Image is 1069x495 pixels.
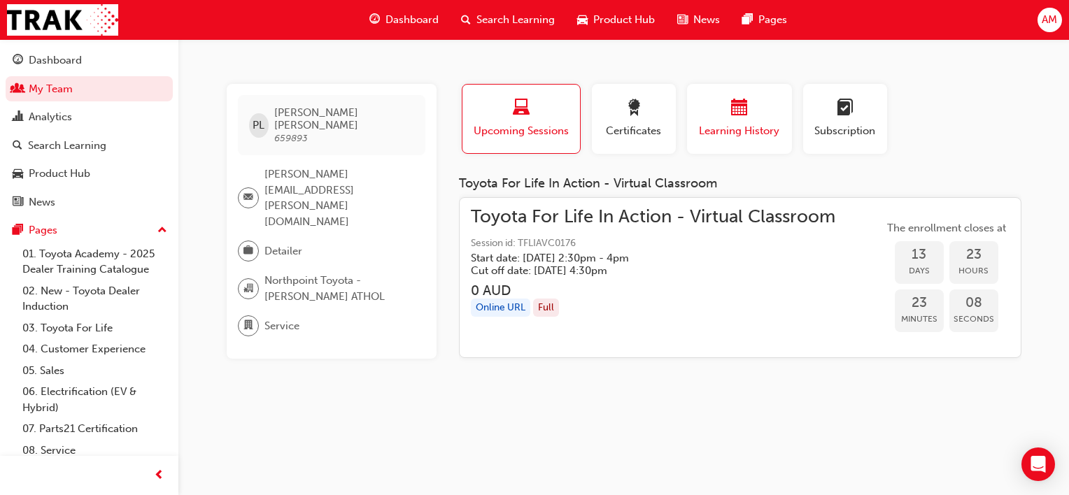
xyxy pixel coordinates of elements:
span: department-icon [243,317,253,335]
span: prev-icon [154,467,164,485]
span: Subscription [814,123,877,139]
a: 04. Customer Experience [17,338,173,360]
span: 13 [895,247,944,263]
span: organisation-icon [243,280,253,298]
button: Certificates [592,84,676,154]
span: car-icon [577,11,588,29]
a: Dashboard [6,48,173,73]
span: up-icon [157,222,167,240]
span: search-icon [13,140,22,152]
span: Hours [949,263,998,279]
button: Upcoming Sessions [462,84,581,154]
a: 02. New - Toyota Dealer Induction [17,280,173,317]
div: Pages [29,222,57,238]
span: 659893 [274,132,308,144]
a: guage-iconDashboard [358,6,450,34]
a: 08. Service [17,440,173,461]
span: news-icon [677,11,688,29]
span: [PERSON_NAME] [PERSON_NAME] [274,106,413,131]
a: Analytics [6,104,173,130]
h3: 0 AUD [471,282,835,299]
div: News [29,194,55,210]
button: AM [1038,8,1062,32]
span: Days [895,263,944,279]
span: 08 [949,295,998,311]
span: Minutes [895,311,944,327]
div: Product Hub [29,166,90,182]
span: Search Learning [476,12,555,28]
span: Pages [758,12,787,28]
span: Service [264,318,299,334]
div: Dashboard [29,52,82,69]
a: Product Hub [6,161,173,187]
a: News [6,189,173,215]
span: PL [253,117,264,134]
button: Pages [6,217,173,243]
div: Full [533,299,559,317]
a: Toyota For Life In Action - Virtual ClassroomSession id: TFLIAVC0176Start date: [DATE] 2:30pm - 4... [471,209,1010,347]
span: Toyota For Life In Action - Virtual Classroom [471,209,835,225]
h5: Start date: [DATE] 2:30pm - 4pm [471,252,813,264]
span: chart-icon [13,111,23,124]
a: 03. Toyota For Life [17,317,173,339]
span: Detailer [264,243,302,259]
div: Toyota For Life In Action - Virtual Classroom [459,176,1021,192]
a: 06. Electrification (EV & Hybrid) [17,381,173,418]
span: News [693,12,720,28]
span: pages-icon [742,11,753,29]
span: 23 [949,247,998,263]
span: people-icon [13,83,23,96]
a: pages-iconPages [731,6,798,34]
div: Analytics [29,109,72,125]
a: 05. Sales [17,360,173,382]
span: 23 [895,295,944,311]
div: Search Learning [28,138,106,154]
span: AM [1042,12,1057,28]
span: Seconds [949,311,998,327]
a: My Team [6,76,173,102]
span: The enrollment closes at [884,220,1010,236]
span: Learning History [698,123,781,139]
span: Session id: TFLIAVC0176 [471,236,835,252]
span: guage-icon [13,55,23,67]
span: laptop-icon [513,99,530,118]
span: Dashboard [385,12,439,28]
span: award-icon [625,99,642,118]
button: DashboardMy TeamAnalyticsSearch LearningProduct HubNews [6,45,173,217]
span: Product Hub [593,12,655,28]
span: search-icon [461,11,471,29]
span: [PERSON_NAME][EMAIL_ADDRESS][PERSON_NAME][DOMAIN_NAME] [264,166,414,229]
a: Search Learning [6,133,173,159]
img: Trak [7,4,118,36]
a: news-iconNews [666,6,731,34]
h5: Cut off date: [DATE] 4:30pm [471,264,813,277]
button: Subscription [803,84,887,154]
div: Online URL [471,299,530,317]
span: car-icon [13,168,23,180]
span: Upcoming Sessions [473,123,569,139]
span: email-icon [243,189,253,207]
a: 01. Toyota Academy - 2025 Dealer Training Catalogue [17,243,173,280]
span: learningplan-icon [837,99,854,118]
div: Open Intercom Messenger [1021,447,1055,481]
span: pages-icon [13,224,23,237]
span: Certificates [602,123,665,139]
a: search-iconSearch Learning [450,6,566,34]
span: Northpoint Toyota - [PERSON_NAME] ATHOL [264,273,414,304]
button: Learning History [687,84,792,154]
span: news-icon [13,196,23,209]
span: calendar-icon [731,99,748,118]
span: guage-icon [369,11,380,29]
a: 07. Parts21 Certification [17,418,173,440]
a: car-iconProduct Hub [566,6,666,34]
span: briefcase-icon [243,242,253,260]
